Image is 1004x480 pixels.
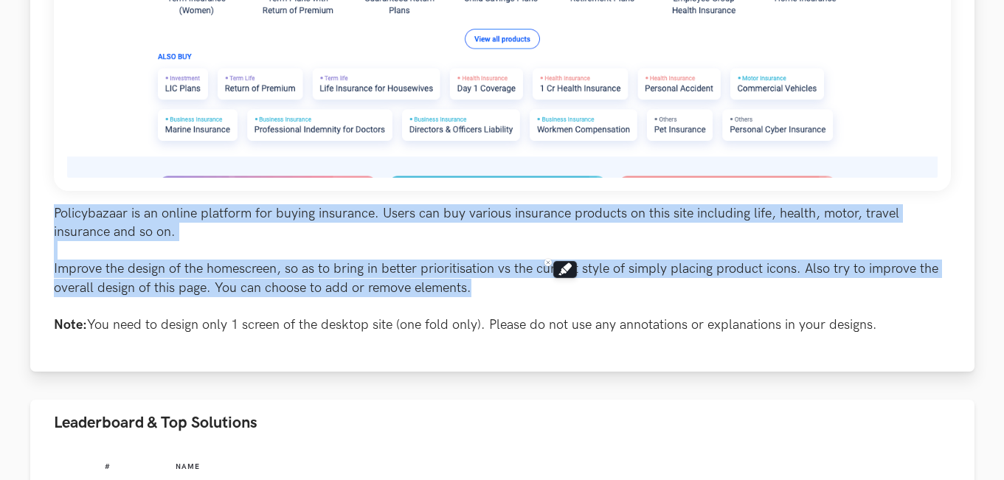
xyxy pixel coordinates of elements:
strong: Note: [54,317,87,333]
button: Leaderboard & Top Solutions [30,400,974,446]
span: # [105,462,111,471]
span: Name [176,462,200,471]
p: Policybazaar is an online platform for buying insurance. Users can buy various insurance products... [54,204,951,334]
span: Leaderboard & Top Solutions [54,413,257,433]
